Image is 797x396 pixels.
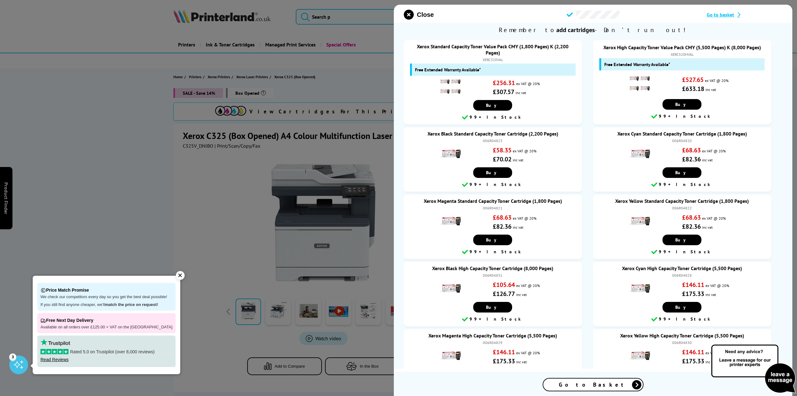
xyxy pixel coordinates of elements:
span: ex VAT @ 20% [516,81,540,86]
a: Xerox Magenta Standard Capacity Toner Cartridge (1,800 Pages) [424,198,562,204]
span: ex VAT @ 20% [705,78,729,83]
p: If you still find anyone cheaper, we'll [40,302,172,308]
div: 99+ In Stock [407,114,579,121]
a: Xerox Magenta High Capacity Toner Cartridge (5,500 Pages) [428,332,557,339]
div: 006R04830 [599,340,765,345]
img: Xerox Magenta Standard Capacity Toner Cartridge (1,800 Pages) [439,210,461,232]
span: ex VAT @ 20% [705,283,729,288]
span: Buy [675,237,689,243]
span: ex VAT @ 20% [516,351,540,355]
strong: £175.33 [493,357,515,365]
img: Xerox Yellow Standard Capacity Toner Cartridge (1,800 Pages) [628,210,650,232]
a: Xerox Yellow Standard Capacity Toner Cartridge (1,800 Pages) [615,198,749,204]
span: ex VAT @ 20% [702,149,726,153]
a: Go to basket [707,12,782,18]
a: Read Reviews [40,357,68,362]
div: 006R04823 [410,138,576,143]
img: Xerox Black Standard Capacity Toner Cartridge (2,200 Pages) [439,143,461,165]
span: Buy [675,304,689,310]
strong: £68.63 [682,146,701,154]
p: Rated 5.0 on Trustpilot (over 8,000 reviews) [40,349,172,355]
span: Close [417,11,434,18]
span: Free Extended Warranty Available* [604,61,670,67]
span: Free Extended Warranty Available* [415,67,481,73]
div: 99+ In Stock [407,181,579,188]
strong: match the price on request! [105,302,158,307]
div: 006R04822 [599,206,765,210]
span: ex VAT @ 20% [513,149,536,153]
strong: £175.33 [682,290,704,298]
div: 006R04821 [410,206,576,210]
b: add cartridges [556,26,595,34]
a: Xerox Yellow High Capacity Toner Cartridge (5,500 Pages) [620,332,744,339]
a: Xerox High Capacity Toner Value Pack CMY (5,500 Pages) K (8,000 Pages) [603,44,761,50]
span: Go to basket [707,12,734,18]
img: Xerox Yellow High Capacity Toner Cartridge (5,500 Pages) [628,345,650,367]
strong: £307.57 [493,88,514,96]
div: 006R04829 [410,340,576,345]
p: We check our competitors every day so you get the best deal possible! [40,294,172,300]
span: ex VAT @ 20% [513,216,536,221]
strong: £256.31 [493,79,515,87]
strong: £70.02 [493,155,512,163]
span: Go to Basket [559,381,627,388]
img: Xerox High Capacity Toner Value Pack CMY (5,500 Pages) K (8,000 Pages) [628,73,650,94]
a: Xerox Black High Capacity Toner Cartridge (8,000 Pages) [432,265,553,271]
span: Buy [675,170,689,175]
span: Buy [675,102,689,107]
div: 99+ In Stock [407,248,579,256]
strong: £82.36 [682,155,701,163]
a: Xerox Cyan Standard Capacity Toner Cartridge (1,800 Pages) [617,131,747,137]
a: Xerox Black Standard Capacity Toner Cartridge (2,200 Pages) [427,131,558,137]
span: Buy [486,103,499,108]
strong: £105.64 [493,281,515,289]
img: Xerox Black High Capacity Toner Cartridge (8,000 Pages) [439,278,461,299]
div: 99+ In Stock [596,113,768,120]
p: Available on all orders over £125.00 + VAT on the [GEOGRAPHIC_DATA] [40,325,172,330]
span: ex VAT @ 20% [705,351,729,355]
a: Xerox Standard Capacity Toner Value Pack CMY (1,800 Pages) K (2,200 Pages) [417,43,568,56]
div: 99+ In Stock [407,316,579,323]
div: 006R04831 [410,273,576,278]
a: Xerox Cyan High Capacity Toner Cartridge (5,500 Pages) [622,265,742,271]
span: Buy [486,304,499,310]
span: inc vat [702,158,713,162]
strong: £82.36 [493,222,512,231]
span: inc vat [513,225,523,230]
div: ✕ [176,271,185,280]
span: ex VAT @ 20% [516,283,540,288]
strong: £527.65 [682,76,704,84]
div: 006R04820 [599,138,765,143]
img: stars-5.svg [40,349,68,354]
span: inc vat [705,87,716,92]
button: close modal [404,10,434,20]
img: Xerox Cyan High Capacity Toner Cartridge (5,500 Pages) [628,278,650,299]
span: inc vat [705,360,716,364]
div: XERC320HVAL [599,52,765,57]
span: inc vat [516,360,527,364]
strong: £146.11 [682,348,704,356]
span: ex VAT @ 20% [702,216,726,221]
div: 006R04828 [599,273,765,278]
div: 99+ In Stock [596,248,768,256]
strong: £82.36 [682,222,701,231]
strong: £68.63 [493,213,512,222]
span: Buy [486,170,499,175]
img: Open Live Chat window [710,344,797,395]
div: 99+ In Stock [596,181,768,188]
div: XERC320VAL [410,57,576,62]
div: 99+ In Stock [596,316,768,323]
strong: £146.11 [682,281,704,289]
strong: £633.18 [682,85,704,93]
span: inc vat [513,158,523,162]
strong: £126.77 [493,290,515,298]
strong: £146.11 [493,348,515,356]
p: Free Next Day Delivery [40,316,172,325]
span: inc vat [705,292,716,297]
a: Go to Basket [543,378,644,391]
img: Xerox Magenta High Capacity Toner Cartridge (5,500 Pages) [439,345,461,367]
span: inc vat [516,90,526,95]
span: inc vat [702,225,713,230]
img: trustpilot rating [40,339,70,346]
strong: £175.33 [682,357,704,365]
